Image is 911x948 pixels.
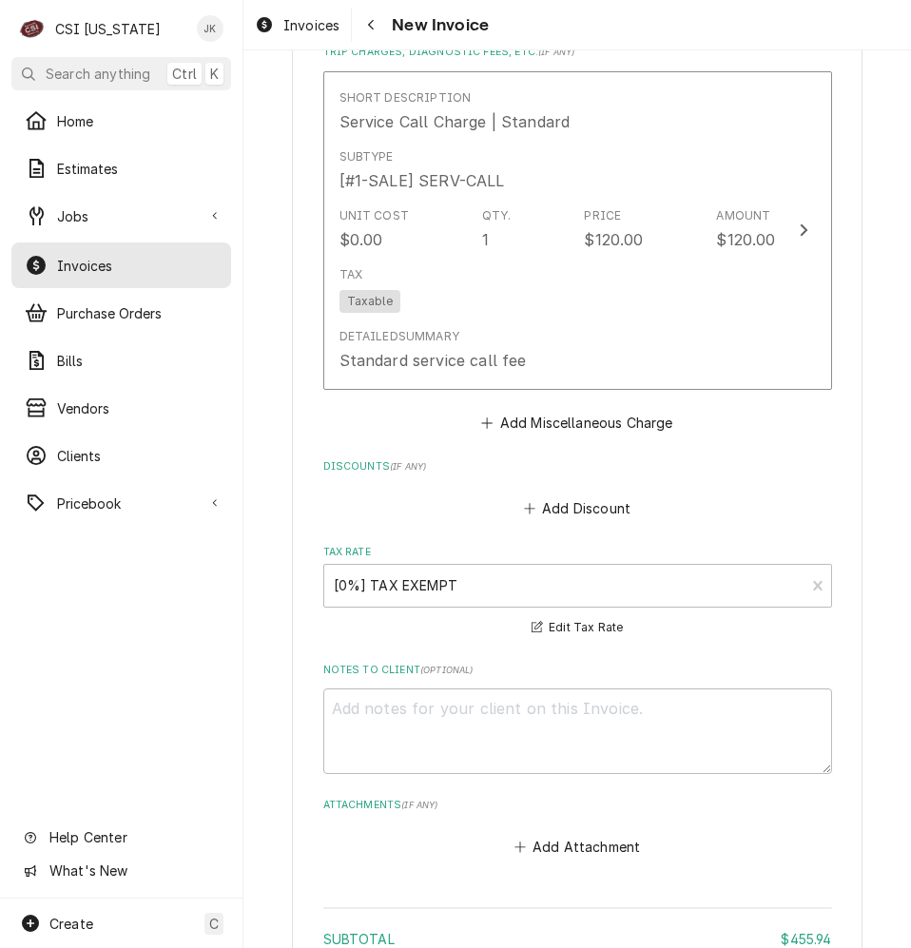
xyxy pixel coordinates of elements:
div: Unit Cost [339,207,409,224]
a: Go to What's New [11,855,231,886]
a: Go to Pricebook [11,480,231,526]
a: Estimates [11,145,231,191]
div: CSI [US_STATE] [55,19,161,39]
div: Amount [716,207,770,224]
span: Subtotal [323,931,395,947]
a: Go to Jobs [11,193,231,239]
div: Short Description [339,89,472,106]
button: Navigate back [356,10,386,40]
a: Bills [11,338,231,383]
button: Add Miscellaneous Charge [478,409,676,435]
div: $120.00 [584,228,643,251]
span: What's New [49,861,220,880]
span: ( optional ) [420,665,474,675]
div: Detailed Summary [339,328,459,345]
div: Notes to Client [323,663,832,774]
span: Ctrl [172,64,197,84]
span: Purchase Orders [57,303,218,323]
span: ( if any ) [538,47,574,57]
button: Add Attachment [511,834,644,861]
label: Discounts [323,459,832,474]
div: Price [584,207,621,224]
button: Search anythingCtrlK [11,57,231,90]
span: Jobs [57,206,203,226]
span: Search anything [46,64,150,84]
label: Trip Charges, Diagnostic Fees, etc. [323,45,832,60]
div: JK [197,15,223,42]
span: Bills [57,351,218,371]
span: C [209,914,219,934]
label: Attachments [323,798,832,813]
div: Attachments [323,798,832,861]
span: New Invoice [386,12,489,38]
div: Subtype [339,148,394,165]
a: Clients [11,433,231,478]
a: Go to Help Center [11,822,231,853]
div: [#1-SALE] SERV-CALL [339,169,505,192]
span: K [210,64,219,84]
span: Estimates [57,159,218,179]
div: Standard service call fee [339,349,527,372]
span: ( if any ) [390,461,426,472]
span: Home [57,111,218,131]
div: $120.00 [716,228,775,251]
a: Vendors [11,385,231,431]
div: $0.00 [339,228,383,251]
div: Qty. [482,207,512,224]
div: 1 [482,228,489,251]
div: CSI Kentucky's Avatar [19,15,46,42]
div: Trip Charges, Diagnostic Fees, etc. [323,45,832,435]
a: Home [11,98,231,144]
span: Invoices [283,15,339,35]
label: Notes to Client [323,663,832,678]
span: Invoices [57,256,218,276]
button: Edit Tax Rate [529,616,627,640]
button: Update Line Item [323,71,832,390]
div: Tax [339,266,362,283]
span: Clients [57,446,218,466]
span: Vendors [57,398,218,418]
div: Tax Rate [323,545,832,639]
button: Add Discount [520,495,633,522]
span: ( if any ) [401,800,437,810]
a: Invoices [247,10,347,41]
a: Invoices [11,242,231,288]
span: Help Center [49,827,220,847]
div: Discounts [323,459,832,522]
div: C [19,15,46,42]
a: Purchase Orders [11,290,231,336]
span: Taxable [339,290,400,313]
span: Create [49,916,93,932]
div: Jeff Kuehl's Avatar [197,15,223,42]
span: Pricebook [57,493,203,513]
label: Tax Rate [323,545,832,560]
div: Service Call Charge | Standard [339,110,571,133]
